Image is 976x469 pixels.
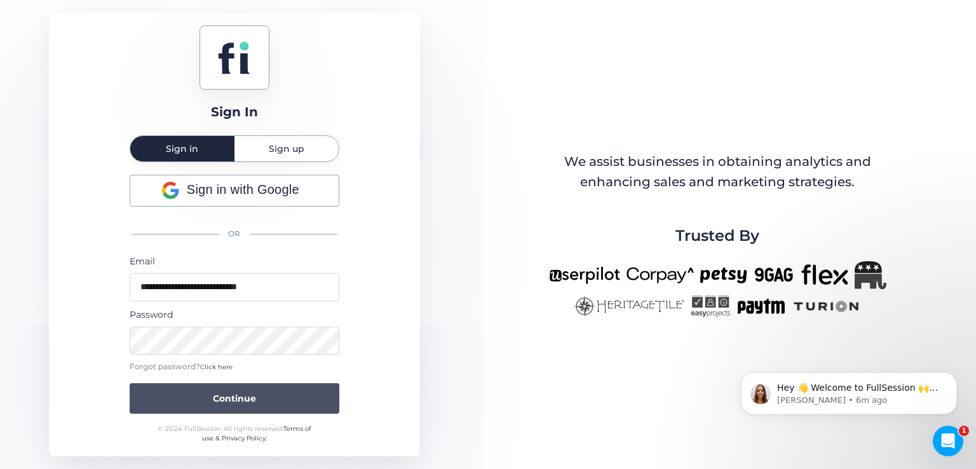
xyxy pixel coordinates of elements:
div: Password [130,308,339,322]
span: 1 [959,426,969,436]
div: © 2024 FullSession. All rights reserved. [152,424,316,444]
div: We assist businesses in obtaining analytics and enhancing sales and marketing strategies. [550,152,885,192]
div: Email [130,254,339,268]
span: Sign in [166,144,198,153]
span: Click here [200,363,233,371]
button: Continue [130,383,339,414]
img: easyprojects-new.png [691,296,730,317]
img: turion-new.png [792,296,861,317]
img: userpilot-new.png [549,261,620,289]
div: Forgot password? [130,361,339,373]
div: Sign In [211,102,258,122]
img: heritagetile-new.png [574,296,684,317]
img: Republicanlogo-bw.png [855,261,886,289]
span: Sign up [269,144,304,153]
img: petsy-new.png [700,261,747,289]
img: flex-new.png [801,261,848,289]
iframe: Intercom notifications message [722,346,976,435]
img: corpay-new.png [627,261,694,289]
span: Trusted By [675,224,759,248]
div: OR [130,221,339,248]
img: paytm-new.png [736,296,785,317]
iframe: Intercom live chat [933,426,963,456]
span: Continue [213,391,256,405]
img: 9gag-new.png [753,261,795,289]
span: Sign in with Google [187,180,299,200]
